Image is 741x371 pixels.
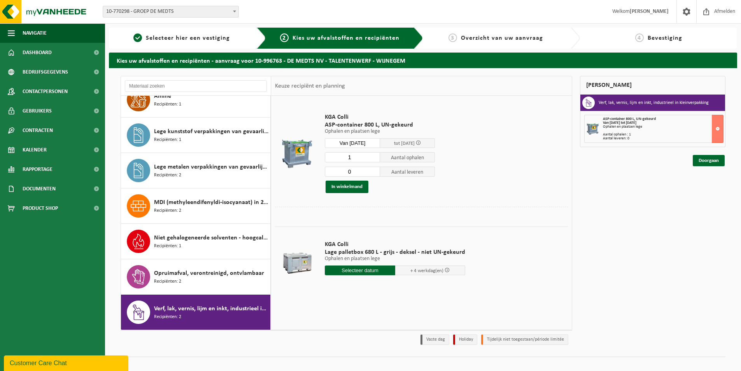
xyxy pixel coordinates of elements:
[293,35,399,41] span: Kies uw afvalstoffen en recipiënten
[380,152,435,162] span: Aantal ophalen
[380,167,435,177] span: Aantal leveren
[154,278,181,285] span: Recipiënten: 2
[154,198,268,207] span: MDI (methyleendifenyldi-isocyanaat) in 200 lt
[693,155,725,166] a: Doorgaan
[154,243,181,250] span: Recipiënten: 1
[420,334,449,345] li: Vaste dag
[154,136,181,144] span: Recipiënten: 1
[481,334,568,345] li: Tijdelijk niet toegestaan/période limitée
[23,101,52,121] span: Gebruikers
[121,295,271,330] button: Verf, lak, vernis, lijm en inkt, industrieel in kleinverpakking Recipiënten: 2
[154,207,181,215] span: Recipiënten: 2
[325,121,435,129] span: ASP-container 800 L, UN-gekeurd
[326,181,368,193] button: In winkelmand
[103,6,238,17] span: 10-770298 - GROEP DE MEDTS
[580,76,725,95] div: [PERSON_NAME]
[146,35,230,41] span: Selecteer hier een vestiging
[394,141,415,146] span: tot [DATE]
[23,82,68,101] span: Contactpersonen
[325,248,465,256] span: Lage palletbox 680 L - grijs - deksel - niet UN-gekeurd
[154,172,181,179] span: Recipiënten: 2
[23,160,53,179] span: Rapportage
[648,35,682,41] span: Bevestiging
[154,233,268,243] span: Niet gehalogeneerde solventen - hoogcalorisch in 200lt-vat
[630,9,669,14] strong: [PERSON_NAME]
[23,23,47,43] span: Navigatie
[154,127,268,136] span: Lege kunststof verpakkingen van gevaarlijke stoffen
[453,334,477,345] li: Holiday
[280,33,289,42] span: 2
[103,6,239,18] span: 10-770298 - GROEP DE MEDTS
[121,118,271,153] button: Lege kunststof verpakkingen van gevaarlijke stoffen Recipiënten: 1
[121,259,271,295] button: Opruimafval, verontreinigd, ontvlambaar Recipiënten: 2
[121,82,271,118] button: Amine Recipiënten: 1
[113,33,251,43] a: 1Selecteer hier een vestiging
[325,256,465,262] p: Ophalen en plaatsen lege
[603,137,723,141] div: Aantal leveren: 0
[121,224,271,259] button: Niet gehalogeneerde solventen - hoogcalorisch in 200lt-vat Recipiënten: 1
[325,241,465,248] span: KGA Colli
[23,62,68,82] span: Bedrijfsgegevens
[133,33,142,42] span: 1
[154,162,268,172] span: Lege metalen verpakkingen van gevaarlijke stoffen
[410,268,443,273] span: + 4 werkdag(en)
[121,188,271,224] button: MDI (methyleendifenyldi-isocyanaat) in 200 lt Recipiënten: 2
[23,179,56,199] span: Documenten
[603,125,723,129] div: Ophalen en plaatsen lege
[121,153,271,188] button: Lege metalen verpakkingen van gevaarlijke stoffen Recipiënten: 2
[23,121,53,140] span: Contracten
[271,76,349,96] div: Keuze recipiënt en planning
[325,138,380,148] input: Selecteer datum
[603,121,636,125] strong: Van [DATE] tot [DATE]
[4,354,130,371] iframe: chat widget
[603,117,656,121] span: ASP-container 800 L, UN-gekeurd
[23,140,47,160] span: Kalender
[599,97,709,109] h3: Verf, lak, vernis, lijm en inkt, industrieel in kleinverpakking
[325,129,435,134] p: Ophalen en plaatsen lege
[109,53,737,68] h2: Kies uw afvalstoffen en recipiënten - aanvraag voor 10-996763 - DE MEDTS NV - TALENTENWERF - WIJN...
[154,91,171,101] span: Amine
[461,35,543,41] span: Overzicht van uw aanvraag
[448,33,457,42] span: 3
[325,113,435,121] span: KGA Colli
[635,33,644,42] span: 4
[154,101,181,108] span: Recipiënten: 1
[154,304,268,313] span: Verf, lak, vernis, lijm en inkt, industrieel in kleinverpakking
[603,133,723,137] div: Aantal ophalen : 1
[23,199,58,218] span: Product Shop
[325,266,395,275] input: Selecteer datum
[23,43,52,62] span: Dashboard
[154,313,181,321] span: Recipiënten: 2
[154,269,264,278] span: Opruimafval, verontreinigd, ontvlambaar
[125,80,267,92] input: Materiaal zoeken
